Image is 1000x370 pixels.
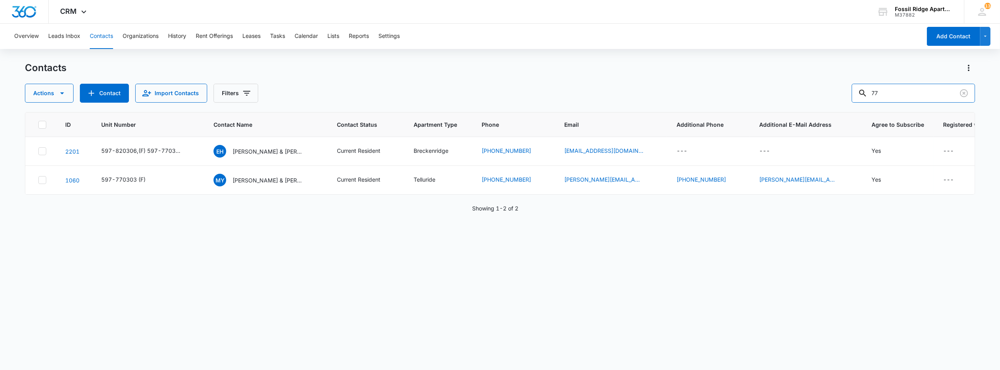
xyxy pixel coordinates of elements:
span: 13 [985,3,991,9]
button: Actions [25,84,74,103]
div: account name [895,6,953,12]
p: [PERSON_NAME] & [PERSON_NAME] (F) [233,147,304,156]
a: [EMAIL_ADDRESS][DOMAIN_NAME] [564,146,643,155]
p: [PERSON_NAME] & [PERSON_NAME] [233,176,304,184]
span: Additional Phone [677,120,740,129]
button: Add Contact [927,27,980,46]
span: Unit Number [101,120,195,129]
button: Clear [958,87,970,100]
button: Add Contact [80,84,129,103]
div: Phone - (970) 818-1898 - Select to Edit Field [482,175,545,185]
input: Search Contacts [852,84,975,103]
a: [PERSON_NAME][EMAIL_ADDRESS][DOMAIN_NAME] [564,175,643,184]
div: Phone - (608) 403-2420 - Select to Edit Field [482,146,545,156]
span: Contact Status [337,120,383,129]
div: --- [759,146,770,156]
span: MY [214,174,226,186]
div: Agree to Subscribe - Yes - Select to Edit Field [871,146,895,156]
div: Email - emmamarie19972001@gmail.com - Select to Edit Field [564,146,658,156]
div: Additional E-Mail Address - - Select to Edit Field [759,146,784,156]
div: Unit Number - 597-770303 (F) - Select to Edit Field [101,175,160,185]
div: 597-820306,(F) 597-770303 [101,146,180,155]
a: [PHONE_NUMBER] [482,175,531,184]
span: Agree to Subscribe [871,120,924,129]
div: Additional Phone - (925) 357-1874 - Select to Edit Field [677,175,740,185]
div: --- [943,146,954,156]
div: Current Resident [337,175,380,184]
button: Settings [378,24,400,49]
span: Phone [482,120,534,129]
div: --- [677,146,687,156]
button: Reports [349,24,369,49]
button: History [168,24,186,49]
button: Leads Inbox [48,24,80,49]
a: Navigate to contact details page for Emma Hamilton & Riley Walske (F) [65,148,79,155]
a: [PHONE_NUMBER] [677,175,726,184]
a: [PERSON_NAME][EMAIL_ADDRESS][PERSON_NAME][DOMAIN_NAME] [759,175,838,184]
span: Contact Name [214,120,306,129]
a: Navigate to contact details page for Monica Yee & Dominic Hockel [65,177,79,184]
div: account id [895,12,953,18]
span: Email [564,120,646,129]
div: Apartment Type - Telluride - Select to Edit Field [414,175,450,185]
span: Apartment Type [414,120,463,129]
button: Rent Offerings [196,24,233,49]
span: ID [65,120,71,129]
a: [PHONE_NUMBER] [482,146,531,155]
div: Yes [871,175,881,184]
div: Email - yee.monica22405@gmail.com - Select to Edit Field [564,175,658,185]
h1: Contacts [25,62,66,74]
button: Leases [242,24,261,49]
div: Unit Number - 597-820306,(F) 597-770303 - Select to Edit Field [101,146,195,156]
div: Current Resident [337,146,380,155]
div: Breckenridge [414,146,448,155]
p: Showing 1-2 of 2 [472,204,518,212]
div: Registered with CommunityVIP - - Select to Edit Field [943,146,968,156]
div: notifications count [985,3,991,9]
button: Filters [214,84,258,103]
div: Contact Status - Current Resident - Select to Edit Field [337,175,395,185]
button: Actions [962,62,975,74]
div: Contact Status - Current Resident - Select to Edit Field [337,146,395,156]
div: Agree to Subscribe - Yes - Select to Edit Field [871,175,895,185]
span: EH [214,145,226,158]
div: Additional E-Mail Address - dominic.hockel@gmail.com - Select to Edit Field [759,175,853,185]
span: CRM [60,7,77,15]
div: Contact Name - Monica Yee & Dominic Hockel - Select to Edit Field [214,174,318,186]
button: Calendar [295,24,318,49]
div: Additional Phone - - Select to Edit Field [677,146,701,156]
div: 597-770303 (F) [101,175,146,184]
div: Telluride [414,175,435,184]
div: Yes [871,146,881,155]
div: Contact Name - Emma Hamilton & Riley Walske (F) - Select to Edit Field [214,145,318,158]
div: Registered with CommunityVIP - - Select to Edit Field [943,175,968,185]
button: Lists [327,24,339,49]
button: Import Contacts [135,84,207,103]
div: Apartment Type - Breckenridge - Select to Edit Field [414,146,463,156]
button: Organizations [123,24,159,49]
button: Contacts [90,24,113,49]
div: --- [943,175,954,185]
button: Tasks [270,24,285,49]
span: Additional E-Mail Address [759,120,853,129]
button: Overview [14,24,39,49]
